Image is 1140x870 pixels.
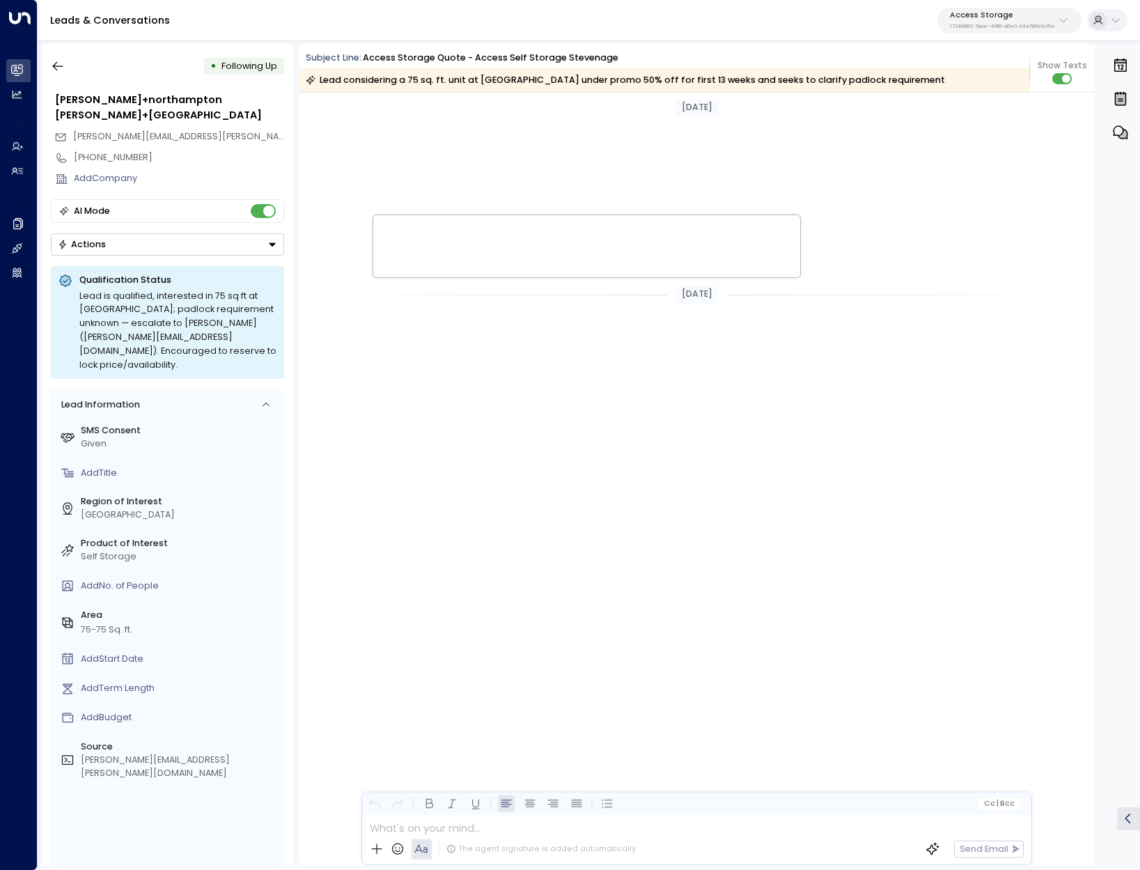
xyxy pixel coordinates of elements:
[997,800,999,808] span: |
[81,754,279,780] div: [PERSON_NAME][EMAIL_ADDRESS][PERSON_NAME][DOMAIN_NAME]
[81,711,279,724] div: AddBudget
[79,274,276,286] p: Qualification Status
[676,100,719,116] div: [DATE]
[950,11,1055,20] p: Access Storage
[81,609,279,622] label: Area
[81,437,279,451] div: Given
[81,550,279,564] div: Self Storage
[81,740,279,754] label: Source
[1038,59,1087,72] span: Show Texts
[74,151,284,164] div: [PHONE_NUMBER]
[56,398,139,412] div: Lead Information
[446,844,636,855] div: The agent signature is added automatically
[51,233,284,256] button: Actions
[81,508,279,522] div: [GEOGRAPHIC_DATA]
[58,239,106,250] div: Actions
[51,233,284,256] div: Button group with a nested menu
[210,55,217,77] div: •
[73,130,368,142] span: [PERSON_NAME][EMAIL_ADDRESS][PERSON_NAME][DOMAIN_NAME]
[363,52,618,65] div: Access Storage Quote - Access Self Storage Stevenage
[81,495,279,508] label: Region of Interest
[221,60,277,72] span: Following Up
[81,467,279,480] div: AddTitle
[73,130,284,143] span: john.pannell+northampton@gmail.com
[950,24,1055,29] p: 17248963-7bae-4f68-a6e0-04e589c1c15e
[81,580,279,593] div: AddNo. of People
[81,682,279,695] div: AddTerm Length
[937,8,1082,33] button: Access Storage17248963-7bae-4f68-a6e0-04e589c1c15e
[306,73,945,87] div: Lead considering a 75 sq. ft. unit at [GEOGRAPHIC_DATA] under promo 50% off for first 13 weeks an...
[81,623,132,637] div: 75-75 Sq. ft.
[979,798,1020,809] button: Cc|Bcc
[81,424,279,437] label: SMS Consent
[55,93,284,123] div: [PERSON_NAME]+northampton [PERSON_NAME]+[GEOGRAPHIC_DATA]
[74,172,284,185] div: AddCompany
[79,289,276,372] div: Lead is qualified, interested in 75 sq ft at [GEOGRAPHIC_DATA]; padlock requirement unknown — esc...
[50,13,170,27] a: Leads & Conversations
[306,52,361,63] span: Subject Line:
[74,204,110,218] div: AI Mode
[81,653,279,666] div: AddStart Date
[81,537,279,550] label: Product of Interest
[366,795,384,813] button: Undo
[389,795,407,813] button: Redo
[984,800,1015,808] span: Cc Bcc
[676,286,717,304] div: [DATE]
